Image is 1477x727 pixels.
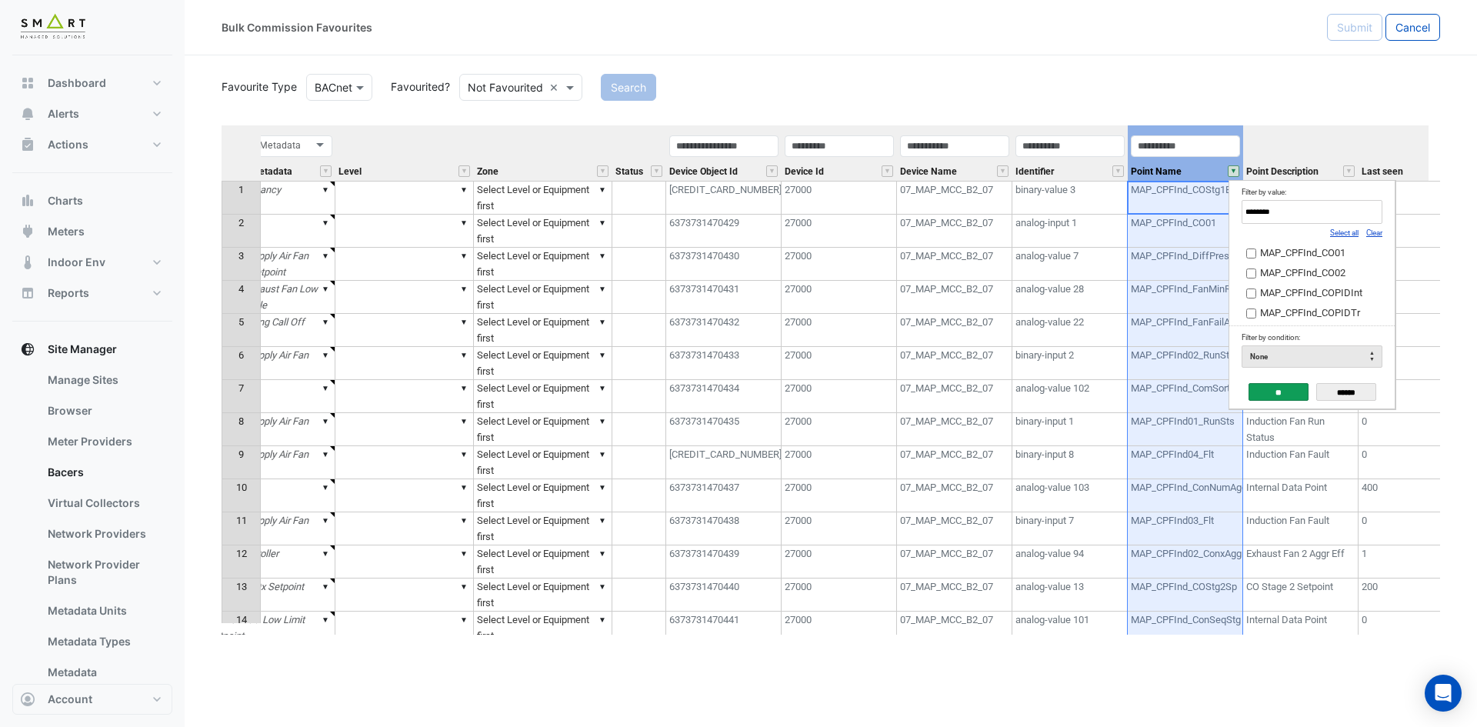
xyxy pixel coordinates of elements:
[782,545,897,579] td: 27000
[1229,373,1395,409] td: Action bar
[1246,308,1256,318] input: Checked
[238,415,244,427] span: 8
[319,182,332,198] div: ▼
[669,167,738,177] span: Device Object Id
[458,512,470,529] div: ▼
[458,314,470,330] div: ▼
[1362,167,1403,177] span: Last seen
[205,215,335,248] td: Car Park CO
[458,479,470,495] div: ▼
[48,255,105,270] span: Indoor Env
[1260,287,1362,298] span: MAP_CPFInd_COPIDInt
[1012,314,1128,347] td: analog-value 22
[12,216,172,247] button: Meters
[596,380,608,396] div: ▼
[205,248,335,281] td: Car Park Supply Air Fan Pressure Setpoint
[458,579,470,595] div: ▼
[48,193,83,208] span: Charts
[596,215,608,231] div: ▼
[205,314,335,347] td: Chiller Cooling Call Off Delay
[1242,321,1371,341] td: MAP_CPFInd_COSp
[1128,281,1243,314] td: MAP_CPFInd_FanMinRunTime
[222,19,372,35] div: Bulk Commission Favourites
[205,413,335,446] td: Car Park Supply Air Fan Status
[1128,215,1243,248] td: MAP_CPFInd_CO01
[1359,579,1474,612] td: 200
[1128,545,1243,579] td: MAP_CPFInd02_ConxAggrEff
[1359,248,1474,281] td: 5
[20,106,35,122] app-icon: Alerts
[12,684,172,715] button: Account
[474,347,612,380] td: Select Level or Equipment first
[897,248,1012,281] td: 07_MAP_MCC_B2_07
[666,612,782,645] td: 6373731470441
[782,248,897,281] td: 27000
[782,380,897,413] td: 27000
[205,347,335,380] td: Car Park Supply Air Fan Status
[205,512,335,545] td: Car Park Supply Air Fan Fault
[596,579,608,595] div: ▼
[474,446,612,479] td: Select Level or Equipment first
[1012,579,1128,612] td: analog-value 13
[238,184,244,195] span: 1
[12,278,172,308] button: Reports
[474,545,612,579] td: Select Level or Equipment first
[48,106,79,122] span: Alerts
[48,285,89,301] span: Reports
[1012,281,1128,314] td: analog-value 28
[666,413,782,446] td: 6373731470435
[236,515,247,526] span: 11
[1246,268,1256,278] input: Checked
[205,380,335,413] td: Car Park CO
[666,281,782,314] td: 6373731470431
[236,614,247,625] span: 14
[1012,612,1128,645] td: analog-value 101
[1012,413,1128,446] td: binary-input 1
[782,579,897,612] td: 27000
[1359,612,1474,645] td: 0
[205,181,335,215] td: Light Occupancy
[1242,184,1382,200] div: Filter by value:
[782,413,897,446] td: 27000
[48,224,85,239] span: Meters
[238,382,244,394] span: 7
[474,612,612,645] td: Select Level or Equipment first
[666,314,782,347] td: 6373731470432
[319,314,332,330] div: ▼
[897,545,1012,579] td: 07_MAP_MCC_B2_07
[474,380,612,413] td: Select Level or Equipment first
[596,182,608,198] div: ▼
[666,479,782,512] td: 6373731470437
[596,281,608,297] div: ▼
[319,347,332,363] div: ▼
[35,595,172,626] a: Metadata Units
[205,612,335,645] td: Car Park CO Low Limit Setpoint
[319,281,332,297] div: ▼
[1330,224,1359,241] div: Select all
[1395,21,1430,34] span: Cancel
[897,281,1012,314] td: 07_MAP_MCC_B2_07
[897,181,1012,215] td: 07_MAP_MCC_B2_07
[897,314,1012,347] td: 07_MAP_MCC_B2_07
[1012,545,1128,579] td: analog-value 94
[782,512,897,545] td: 27000
[12,68,172,98] button: Dashboard
[20,224,35,239] app-icon: Meters
[474,314,612,347] td: Select Level or Equipment first
[1246,248,1256,258] input: Checked
[205,446,335,479] td: Car Park Supply Air Fan Fault
[35,626,172,657] a: Metadata Types
[1243,545,1359,579] td: Exhaust Fan 2 Aggr Eff
[1012,446,1128,479] td: binary-input 8
[596,512,608,529] div: ▼
[319,545,332,562] div: ▼
[1359,479,1474,512] td: 400
[1012,248,1128,281] td: analog-value 7
[897,380,1012,413] td: 07_MAP_MCC_B2_07
[782,314,897,347] td: 27000
[596,446,608,462] div: ▼
[1012,512,1128,545] td: binary-input 7
[238,449,244,460] span: 9
[666,380,782,413] td: 6373731470434
[1242,281,1371,301] td: MAP_CPFInd_COPIDInt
